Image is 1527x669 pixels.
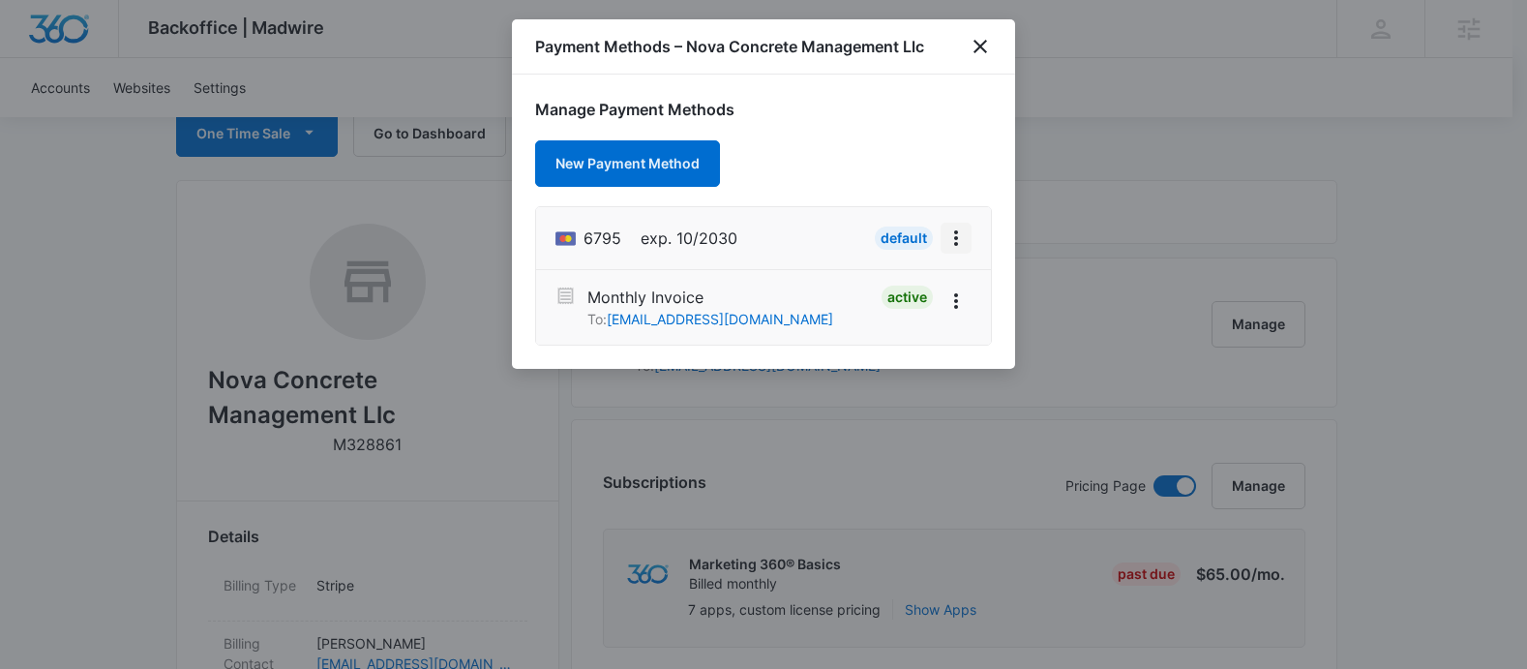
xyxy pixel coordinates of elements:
p: Monthly Invoice [587,286,833,309]
button: View More [941,223,972,254]
div: Active [882,286,933,309]
span: Mastercard ending with [584,227,621,250]
p: To: [587,309,833,329]
a: [EMAIL_ADDRESS][DOMAIN_NAME] [607,311,833,327]
button: View More [941,286,972,317]
span: exp. 10/2030 [641,227,737,250]
div: Default [875,227,933,250]
button: New Payment Method [535,140,720,187]
h1: Manage Payment Methods [535,98,992,121]
h1: Payment Methods – Nova Concrete Management Llc [535,35,924,58]
button: close [969,35,992,58]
